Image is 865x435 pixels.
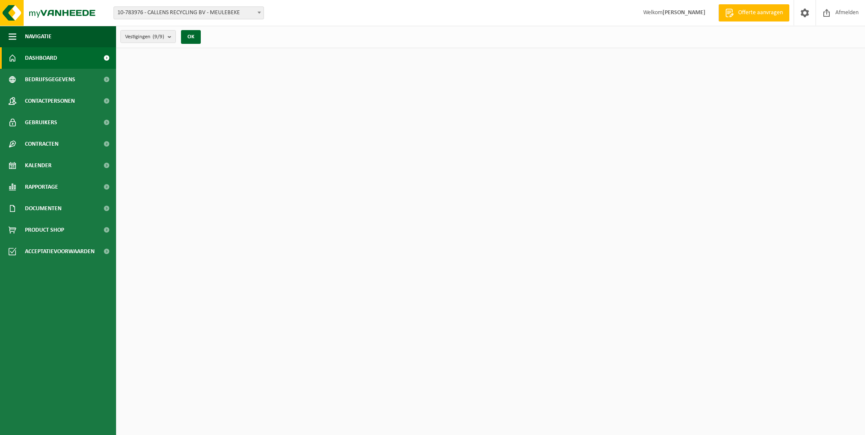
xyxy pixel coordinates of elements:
[25,241,95,262] span: Acceptatievoorwaarden
[25,47,57,69] span: Dashboard
[113,6,264,19] span: 10-783976 - CALLENS RECYCLING BV - MEULEBEKE
[736,9,785,17] span: Offerte aanvragen
[25,176,58,198] span: Rapportage
[663,9,705,16] strong: [PERSON_NAME]
[120,30,176,43] button: Vestigingen(9/9)
[25,26,52,47] span: Navigatie
[25,112,57,133] span: Gebruikers
[25,90,75,112] span: Contactpersonen
[25,219,64,241] span: Product Shop
[25,69,75,90] span: Bedrijfsgegevens
[718,4,789,21] a: Offerte aanvragen
[125,31,164,43] span: Vestigingen
[25,155,52,176] span: Kalender
[25,198,61,219] span: Documenten
[25,133,58,155] span: Contracten
[114,7,264,19] span: 10-783976 - CALLENS RECYCLING BV - MEULEBEKE
[181,30,201,44] button: OK
[153,34,164,40] count: (9/9)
